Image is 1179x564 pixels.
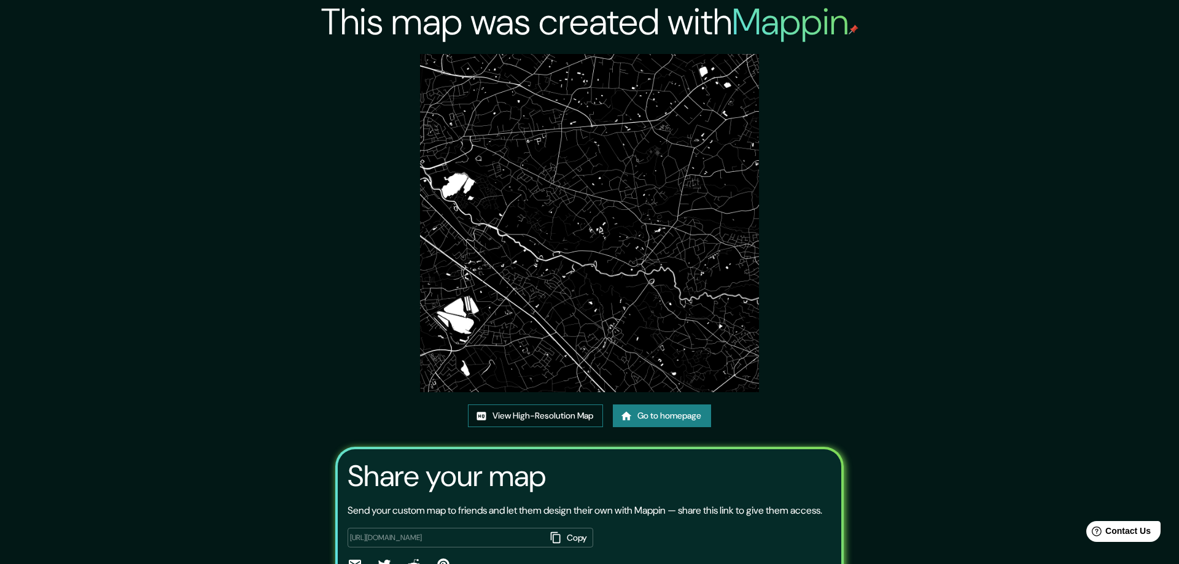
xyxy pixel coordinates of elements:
p: Send your custom map to friends and let them design their own with Mappin — share this link to gi... [348,503,822,518]
a: View High-Resolution Map [468,404,603,427]
a: Go to homepage [613,404,711,427]
img: created-map [420,54,758,392]
h3: Share your map [348,459,546,493]
iframe: Help widget launcher [1070,516,1165,550]
button: Copy [545,528,593,548]
img: mappin-pin [849,25,858,34]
